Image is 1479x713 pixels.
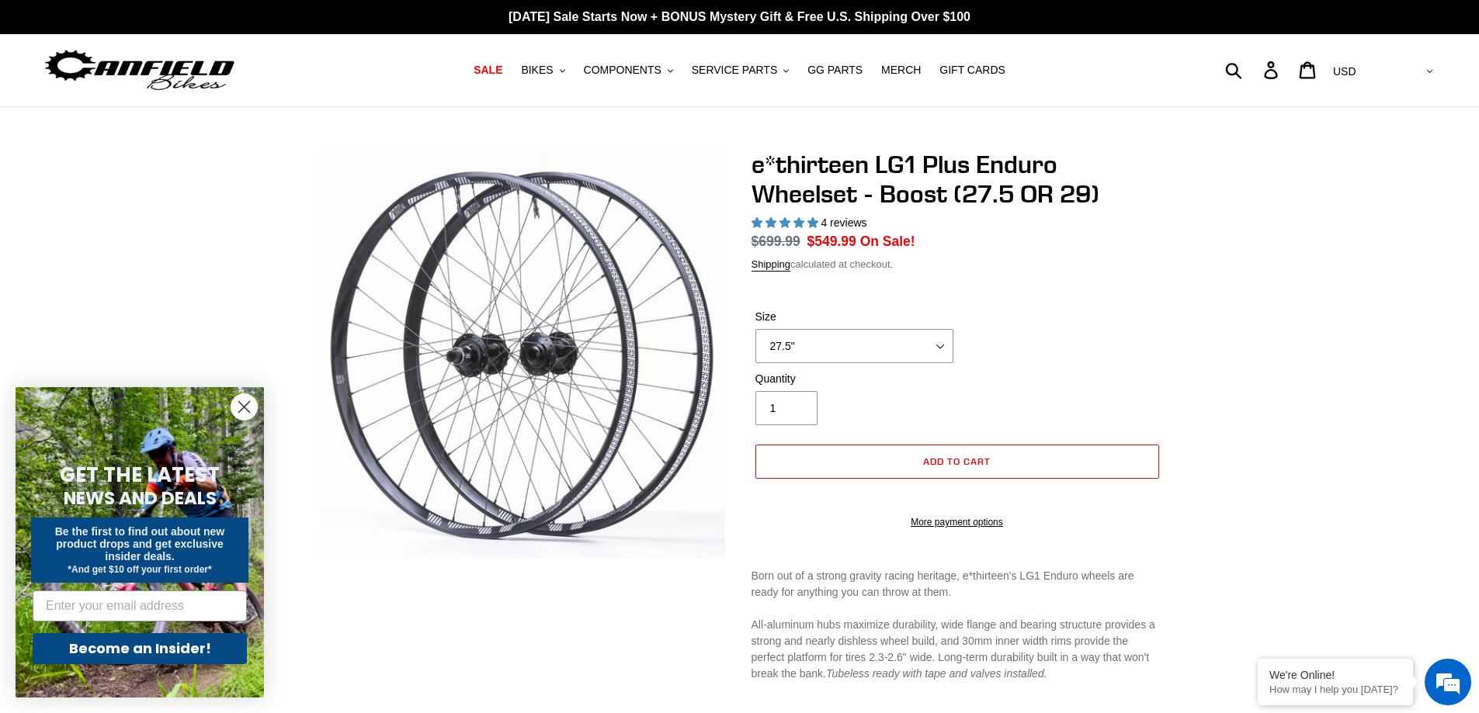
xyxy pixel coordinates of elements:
span: GIFT CARDS [939,64,1005,77]
span: Add to cart [923,455,991,467]
label: Size [755,309,953,325]
span: SERVICE PARTS [692,64,777,77]
span: MERCH [881,64,921,77]
span: *And get $10 off your first order* [68,564,211,575]
span: 5.00 stars [752,216,821,229]
span: Be the first to find out about new product drops and get exclusive insider deals. [55,525,225,562]
button: Add to cart [755,445,1159,479]
em: Tubeless ready with tape and valves installed. [826,667,1047,680]
label: Quantity [755,371,953,387]
button: Close dialog [231,393,258,421]
s: $699.99 [752,234,800,249]
button: SERVICE PARTS [684,60,797,81]
span: SALE [474,64,502,77]
a: SALE [466,60,510,81]
div: Born out of a strong gravity racing heritage, e*thirteen's LG1 Enduro wheels are ready for anythi... [752,568,1163,601]
span: GET THE LATEST [60,461,220,489]
span: On Sale! [860,231,915,251]
span: NEWS AND DEALS [64,486,217,511]
div: calculated at checkout. [752,257,1163,272]
div: We're Online! [1269,669,1401,681]
button: Become an Insider! [33,633,247,664]
a: GG PARTS [800,60,870,81]
span: $549.99 [807,234,856,249]
a: GIFT CARDS [932,60,1013,81]
span: BIKES [521,64,553,77]
p: All-aluminum hubs maximize durability, wide flange and bearing structure provides a strong and ne... [752,617,1163,682]
a: More payment options [755,515,1159,529]
a: MERCH [873,60,929,81]
img: Canfield Bikes [43,46,237,95]
input: Search [1234,53,1273,87]
button: BIKES [513,60,572,81]
span: 4 reviews [821,216,866,229]
span: GG PARTS [807,64,863,77]
input: Enter your email address [33,590,247,621]
p: How may I help you today? [1269,684,1401,695]
span: COMPONENTS [584,64,661,77]
button: COMPONENTS [576,60,681,81]
a: Shipping [752,258,791,272]
h1: e*thirteen LG1 Plus Enduro Wheelset - Boost (27.5 OR 29) [752,150,1163,209]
